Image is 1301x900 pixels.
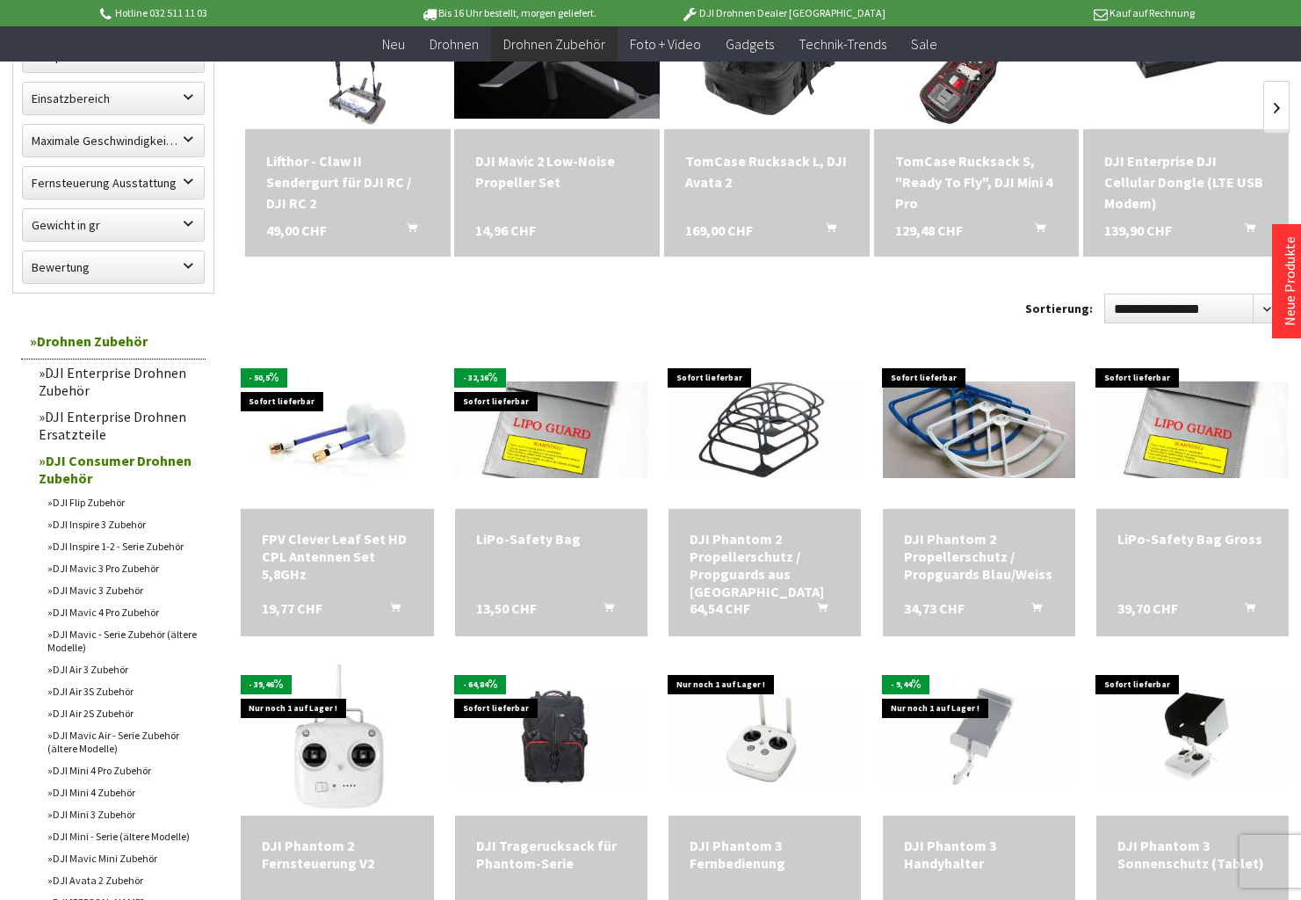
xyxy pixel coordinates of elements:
[713,26,786,62] a: Gadgets
[455,688,647,785] img: DJI Tragerucksack für Phantom-Serie
[455,381,647,478] img: LiPo-Safety Bag
[1010,599,1052,622] button: In den Warenkorb
[646,3,920,24] p: DJI Drohnen Dealer [GEOGRAPHIC_DATA]
[1224,599,1266,622] button: In den Warenkorb
[476,530,626,548] div: LiPo-Safety Bag
[262,530,412,583] div: FPV Clever Leaf Set HD CPL Antennen Set 5,8GHz
[39,491,206,513] a: DJI Flip Zubehör
[39,724,206,759] a: DJI Mavic Air - Serie Zubehör (ältere Modelle)
[39,759,206,781] a: DJI Mini 4 Pro Zubehör
[262,599,322,617] span: 19,77 CHF
[685,150,849,192] div: TomCase Rucksack L, DJI Avata 2
[39,513,206,535] a: DJI Inspire 3 Zubehör
[39,535,206,557] a: DJI Inspire 1-2 - Serie Zubehör
[690,599,750,617] span: 64,54 CHF
[30,359,206,403] a: DJI Enterprise Drohnen Zubehör
[417,26,491,62] a: Drohnen
[582,599,625,622] button: In den Warenkorb
[883,381,1075,478] img: DJI Phantom 2 Propellerschutz / Propguards Blau/Weiss
[23,167,204,199] label: Fernsteuerung Ausstattung
[669,688,861,785] img: DJI Phantom 3 Fernbedienung
[266,150,430,214] a: Lifthor - Claw II Sendergurt für DJI RC / DJI RC 2 49,00 CHF In den Warenkorb
[726,35,774,53] span: Gadgets
[39,658,206,680] a: DJI Air 3 Zubehör
[690,530,840,600] a: DJI Phantom 2 Propellerschutz / Propguards aus [GEOGRAPHIC_DATA] 64,54 CHF In den Warenkorb
[39,869,206,891] a: DJI Avata 2 Zubehör
[786,26,899,62] a: Technik-Trends
[805,220,847,243] button: In den Warenkorb
[30,403,206,447] a: DJI Enterprise Drohnen Ersatzteile
[1014,220,1056,243] button: In den Warenkorb
[1025,294,1093,323] label: Sortierung:
[39,680,206,702] a: DJI Air 3S Zubehör
[685,150,849,192] a: TomCase Rucksack L, DJI Avata 2 169,00 CHF In den Warenkorb
[895,220,963,241] span: 129,48 CHF
[266,220,327,241] span: 49,00 CHF
[39,825,206,847] a: DJI Mini - Serie (ältere Modelle)
[1104,150,1268,214] a: DJI Enterprise DJI Cellular Dongle (LTE USB Modem) 139,90 CHF In den Warenkorb
[1096,688,1289,785] img: DJI Phantom 3 Sonnenschutz (Tablet)
[630,35,701,53] span: Foto + Video
[1104,150,1268,214] div: DJI Enterprise DJI Cellular Dongle (LTE USB Modem)
[30,447,206,491] a: DJI Consumer Drohnen Zubehör
[1117,530,1268,548] div: LiPo-Safety Bag Gross
[39,702,206,724] a: DJI Air 2S Zubehör
[799,35,886,53] span: Technik-Trends
[39,803,206,825] a: DJI Mini 3 Zubehör
[23,83,204,114] label: Einsatzbereich
[39,601,206,623] a: DJI Mavic 4 Pro Zubehör
[690,837,840,872] div: DJI Phantom 3 Fernbedienung
[1117,530,1268,548] a: LiPo-Safety Bag Gross 39,70 CHF In den Warenkorb
[1117,837,1268,872] div: DJI Phantom 3 Sonnenschutz (Tablet)
[921,3,1195,24] p: Kauf auf Rechnung
[475,150,639,192] a: DJI Mavic 2 Low-Noise Propeller Set 14,96 CHF
[904,530,1054,583] a: DJI Phantom 2 Propellerschutz / Propguards Blau/Weiss 34,73 CHF In den Warenkorb
[685,220,753,241] span: 169,00 CHF
[690,837,840,872] a: DJI Phantom 3 Fernbedienung 636,30 CHF In den Warenkorb
[262,837,412,872] a: DJI Phantom 2 Fernsteuerung V2 90,23 CHF In den Warenkorb
[690,530,840,600] div: DJI Phantom 2 Propellerschutz / Propguards aus [GEOGRAPHIC_DATA]
[476,837,626,872] a: DJI Tragerucksack für Phantom-Serie 69,90 CHF In den Warenkorb
[382,35,405,53] span: Neu
[370,26,417,62] a: Neu
[883,688,1075,785] img: DJI Phantom 3 Handyhalter
[618,26,713,62] a: Foto + Video
[258,657,416,816] img: DJI Phantom 2 Fernsteuerung V2
[475,150,639,192] div: DJI Mavic 2 Low-Noise Propeller Set
[904,837,1054,872] a: DJI Phantom 3 Handyhalter 32,72 CHF In den Warenkorb
[476,530,626,548] a: LiPo-Safety Bag 13,50 CHF In den Warenkorb
[372,3,646,24] p: Bis 16 Uhr bestellt, morgen geliefert.
[23,209,204,241] label: Gewicht in gr
[39,781,206,803] a: DJI Mini 4 Zubehör
[98,3,372,24] p: Hotline 032 511 11 03
[904,530,1054,583] div: DJI Phantom 2 Propellerschutz / Propguards Blau/Weiss
[899,26,950,62] a: Sale
[39,623,206,658] a: DJI Mavic - Serie Zubehör (ältere Modelle)
[911,35,937,53] span: Sale
[39,557,206,579] a: DJI Mavic 3 Pro Zubehör
[796,599,838,622] button: In den Warenkorb
[23,251,204,283] label: Bewertung
[1104,220,1172,241] span: 139,90 CHF
[266,150,430,214] div: Lifthor - Claw II Sendergurt für DJI RC / DJI RC 2
[369,599,411,622] button: In den Warenkorb
[1117,599,1178,617] span: 39,70 CHF
[895,150,1059,214] div: TomCase Rucksack S, "Ready To Fly", DJI Mini 4 Pro
[904,599,965,617] span: 34,73 CHF
[39,847,206,869] a: DJI Mavic Mini Zubehör
[1224,220,1266,243] button: In den Warenkorb
[23,125,204,156] label: Maximale Geschwindigkeit in km/h
[1117,837,1268,872] a: DJI Phantom 3 Sonnenschutz (Tablet) 24,74 CHF In den Warenkorb
[476,837,626,872] div: DJI Tragerucksack für Phantom-Serie
[21,323,206,359] a: Drohnen Zubehör
[895,150,1059,214] a: TomCase Rucksack S, "Ready To Fly", DJI Mini 4 Pro 129,48 CHF In den Warenkorb
[1281,236,1298,326] a: Neue Produkte
[386,220,428,243] button: In den Warenkorb
[904,837,1054,872] div: DJI Phantom 3 Handyhalter
[258,351,416,509] img: FPV Clever Leaf Set HD CPL Antennen Set 5,8GHz
[430,35,479,53] span: Drohnen
[262,530,412,583] a: FPV Clever Leaf Set HD CPL Antennen Set 5,8GHz 19,77 CHF In den Warenkorb
[503,35,605,53] span: Drohnen Zubehör
[476,599,537,617] span: 13,50 CHF
[475,220,536,241] span: 14,96 CHF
